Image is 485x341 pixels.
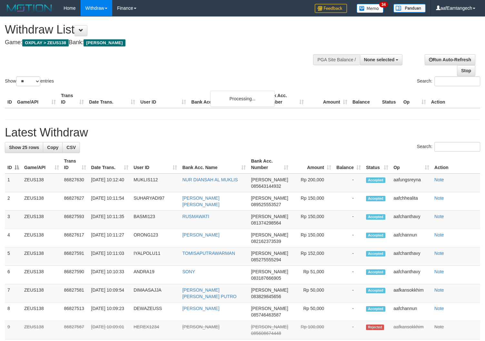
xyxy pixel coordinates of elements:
td: aafkansokkhim [391,284,432,303]
td: Rp 50,000 [291,303,334,321]
span: Copy [47,145,58,150]
a: Note [434,251,444,256]
span: [PERSON_NAME] [251,196,288,201]
td: 5 [5,247,22,266]
span: Accepted [366,196,385,201]
td: 7 [5,284,22,303]
select: Showentries [16,76,40,86]
span: Accepted [366,214,385,220]
a: Stop [457,65,475,76]
td: [DATE] 10:11:03 [89,247,131,266]
a: Note [434,196,444,201]
th: Bank Acc. Name [189,90,262,108]
td: 86827513 [62,303,89,321]
span: [PERSON_NAME] [251,251,288,256]
a: Note [434,306,444,311]
td: aafungsreyna [391,174,432,192]
td: 6 [5,266,22,284]
span: [PERSON_NAME] [251,269,288,274]
td: ZEUS138 [22,192,62,211]
td: Rp 200,000 [291,174,334,192]
a: [PERSON_NAME] [182,232,219,237]
input: Search: [434,142,480,152]
td: 2 [5,192,22,211]
span: Copy 085643144932 to clipboard [251,184,281,189]
th: Balance: activate to sort column ascending [334,155,363,174]
td: Rp 150,000 [291,211,334,229]
span: [PERSON_NAME] [251,306,288,311]
span: Copy 082162373539 to clipboard [251,239,281,244]
div: Processing... [210,91,275,107]
span: 34 [379,2,388,7]
span: Accepted [366,233,385,238]
input: Search: [434,76,480,86]
a: [PERSON_NAME] [182,324,219,329]
td: - [334,192,363,211]
td: aafkansokkhim [391,321,432,339]
td: 86827567 [62,321,89,339]
label: Search: [417,76,480,86]
span: OXPLAY > ZEUS138 [22,39,69,46]
span: Rejected [366,325,384,330]
td: [DATE] 10:12:40 [89,174,131,192]
td: ZEUS138 [22,321,62,339]
span: Copy 085608674448 to clipboard [251,331,281,336]
a: CSV [62,142,80,153]
th: Trans ID: activate to sort column ascending [62,155,89,174]
img: Button%20Memo.svg [357,4,384,13]
span: Copy 083187666905 to clipboard [251,276,281,281]
span: Accepted [366,288,385,293]
td: aafchannun [391,229,432,247]
td: DIMAASAJJA [131,284,180,303]
th: Bank Acc. Number [262,90,306,108]
td: - [334,321,363,339]
td: IYALPOLU11 [131,247,180,266]
label: Search: [417,142,480,152]
th: Bank Acc. Number: activate to sort column ascending [248,155,291,174]
td: 86827591 [62,247,89,266]
a: Note [434,324,444,329]
span: Accepted [366,306,385,312]
td: Rp 150,000 [291,229,334,247]
th: Op: activate to sort column ascending [391,155,432,174]
th: Op [401,90,429,108]
td: ORONG123 [131,229,180,247]
td: - [334,303,363,321]
td: aafchanthavy [391,266,432,284]
span: Copy 085275555294 to clipboard [251,257,281,262]
th: Action [429,90,480,108]
th: User ID: activate to sort column ascending [131,155,180,174]
th: Amount: activate to sort column ascending [291,155,334,174]
td: - [334,229,363,247]
span: [PERSON_NAME] [251,177,288,182]
td: [DATE] 10:09:23 [89,303,131,321]
span: Copy 085746463587 to clipboard [251,312,281,317]
a: Copy [43,142,63,153]
td: ZEUS138 [22,266,62,284]
th: Bank Acc. Name: activate to sort column ascending [180,155,248,174]
td: aafchannun [391,303,432,321]
th: Game/API: activate to sort column ascending [22,155,62,174]
td: 86827593 [62,211,89,229]
td: - [334,247,363,266]
td: [DATE] 10:10:33 [89,266,131,284]
td: [DATE] 10:11:27 [89,229,131,247]
td: Rp 152,000 [291,247,334,266]
a: Show 25 rows [5,142,43,153]
td: Rp 150,000 [291,192,334,211]
td: Rp 100,000 [291,321,334,339]
td: 3 [5,211,22,229]
th: Status [380,90,401,108]
a: Note [434,287,444,293]
td: aafchanthavy [391,211,432,229]
th: Game/API [15,90,58,108]
td: 8 [5,303,22,321]
span: Accepted [366,251,385,256]
td: 86827581 [62,284,89,303]
a: TOMISAPUTRAWARMAN [182,251,235,256]
td: - [334,211,363,229]
img: panduan.png [393,4,426,13]
th: Date Trans. [86,90,138,108]
th: User ID [138,90,189,108]
a: NUR DIANSAH AL MUKLIS [182,177,238,182]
